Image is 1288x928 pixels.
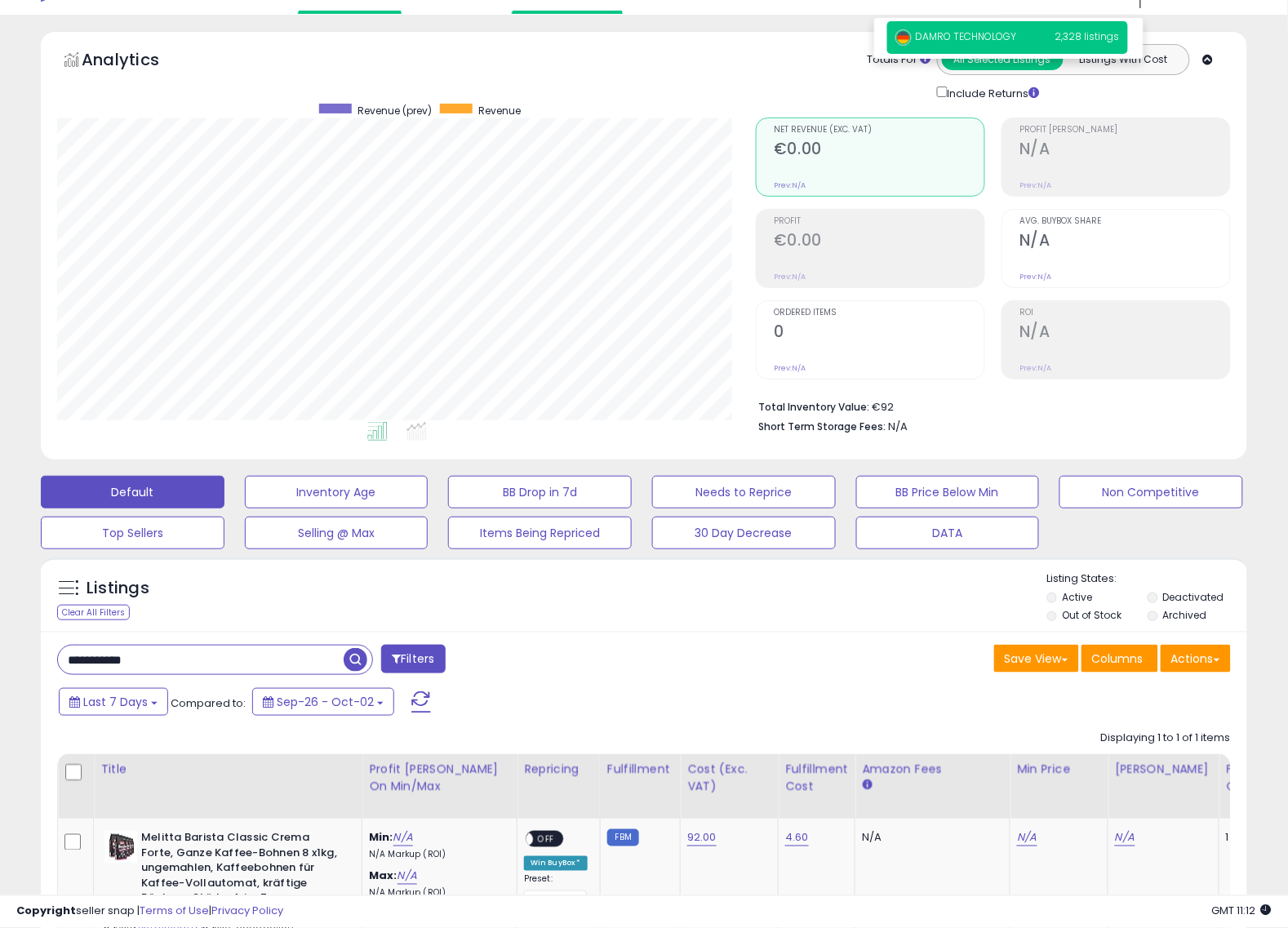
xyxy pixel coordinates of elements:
small: Prev: N/A [1019,363,1051,373]
button: DATA [856,517,1040,549]
label: Deactivated [1163,590,1224,604]
span: Revenue (prev) [358,104,432,118]
span: Sep-26 - Oct-02 [277,694,374,710]
span: Avg. Buybox Share [1019,217,1230,226]
h5: Analytics [82,48,191,75]
small: Prev: N/A [774,180,806,190]
a: N/A [1017,830,1037,846]
h2: N/A [1019,140,1230,162]
small: Prev: N/A [774,363,806,373]
span: Profit [774,217,984,226]
th: The percentage added to the cost of goods (COGS) that forms the calculator for Min & Max prices. [362,754,517,819]
small: Prev: N/A [1019,180,1051,190]
div: Cost (Exc. VAT) [687,761,771,795]
div: Totals For [868,52,931,68]
label: Active [1062,590,1092,604]
span: Columns [1092,650,1144,667]
div: N/A [862,831,997,846]
small: Prev: N/A [1019,272,1051,282]
b: Short Term Storage Fees: [758,420,886,433]
button: Selling @ Max [245,517,429,549]
button: Top Sellers [41,517,224,549]
div: Title [100,761,355,778]
h2: 0 [774,322,984,344]
button: Inventory Age [245,476,429,508]
small: Prev: N/A [774,272,806,282]
b: Total Inventory Value: [758,400,869,414]
button: Non Competitive [1059,476,1243,508]
span: OFF [533,833,559,846]
div: Include Returns [925,83,1059,101]
span: Compared to: [171,695,246,711]
button: 30 Day Decrease [652,517,836,549]
div: Clear All Filters [57,605,130,620]
div: Preset: [524,874,588,911]
span: ROI [1019,309,1230,317]
h2: €0.00 [774,140,984,162]
button: Needs to Reprice [652,476,836,508]
div: [PERSON_NAME] [1115,761,1212,778]
div: Win BuyBox * [524,856,588,871]
div: Amazon Fees [862,761,1003,778]
span: Last 7 Days [83,694,148,710]
div: seller snap | | [16,904,283,920]
div: Profit [PERSON_NAME] on Min/Max [369,761,510,795]
label: Archived [1163,608,1207,622]
a: N/A [398,868,417,885]
button: Columns [1081,645,1158,673]
span: Revenue [478,104,521,118]
span: DAMRO TECHNOLOGY [895,29,1017,43]
h2: €0.00 [774,231,984,253]
b: Min: [369,830,393,846]
a: N/A [1115,830,1135,846]
a: Terms of Use [140,904,209,919]
span: Profit [PERSON_NAME] [1019,126,1230,135]
button: Actions [1161,645,1231,673]
div: Fulfillment Cost [785,761,848,795]
div: Displaying 1 to 1 of 1 items [1101,730,1231,746]
small: FBM [607,829,639,846]
button: All Selected Listings [942,49,1064,70]
div: 1 [1226,831,1277,846]
b: Max: [369,868,398,884]
button: BB Drop in 7d [448,476,632,508]
li: €92 [758,396,1219,415]
h5: Listings [87,577,149,600]
span: 2025-10-10 11:12 GMT [1212,904,1272,919]
button: Listings With Cost [1063,49,1184,70]
div: Fulfillment [607,761,673,778]
button: Default [41,476,224,508]
a: Privacy Policy [211,904,283,919]
span: 2,328 listings [1055,29,1120,43]
button: Save View [994,645,1079,673]
strong: Copyright [16,904,76,919]
img: 41QNqQw7raL._SL40_.jpg [104,831,137,864]
span: Ordered Items [774,309,984,317]
button: Last 7 Days [59,688,168,716]
span: Net Revenue (Exc. VAT) [774,126,984,135]
button: Filters [381,645,445,673]
label: Out of Stock [1062,608,1121,622]
a: N/A [393,830,413,846]
small: Amazon Fees. [862,778,872,793]
h2: N/A [1019,231,1230,253]
div: Repricing [524,761,593,778]
p: Listing States: [1047,571,1248,587]
img: germany.png [895,29,912,46]
button: BB Price Below Min [856,476,1040,508]
h2: N/A [1019,322,1230,344]
a: 4.60 [785,830,809,846]
a: 92.00 [687,830,717,846]
div: Min Price [1017,761,1101,778]
button: Sep-26 - Oct-02 [252,688,394,716]
button: Items Being Repriced [448,517,632,549]
p: N/A Markup (ROI) [369,850,504,861]
div: Fulfillable Quantity [1226,761,1282,795]
b: Melitta Barista Classic Crema Forte, Ganze Kaffee-Bohnen 8 x1kg, ungemahlen, Kaffeebohnen für Kaf... [141,831,340,911]
span: N/A [888,419,908,434]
